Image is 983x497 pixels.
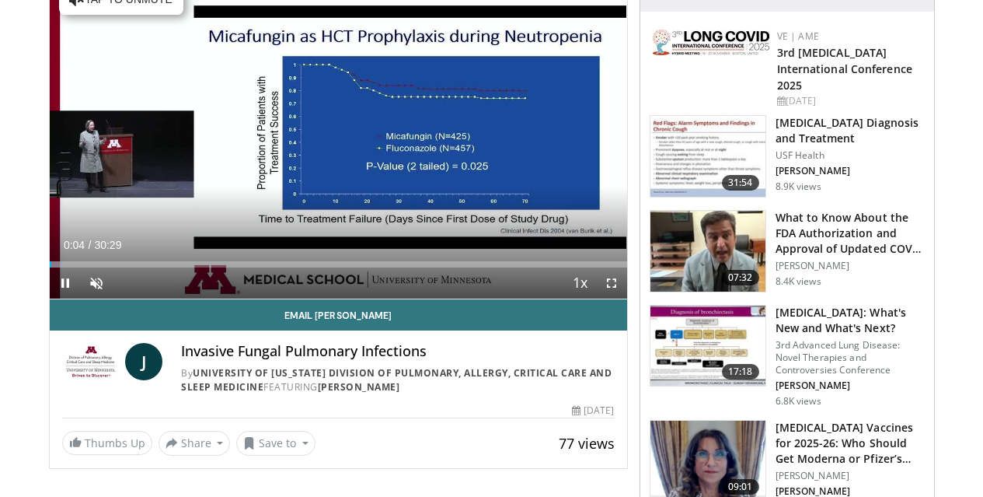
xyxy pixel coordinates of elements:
p: [PERSON_NAME] [776,165,925,177]
a: 07:32 What to Know About the FDA Authorization and Approval of Updated COV… [PERSON_NAME] 8.4K views [650,210,925,292]
p: 6.8K views [776,395,821,408]
a: Thumbs Up [62,431,152,455]
h3: [MEDICAL_DATA] Diagnosis and Treatment [776,115,925,146]
p: USF Health [776,149,925,162]
p: [PERSON_NAME] [776,470,925,482]
p: 8.4K views [776,275,821,288]
span: / [89,239,92,251]
a: University of [US_STATE] Division of Pulmonary, Allergy, Critical Care and Sleep Medicine [181,366,612,394]
p: [PERSON_NAME] [776,260,925,272]
div: [DATE] [777,94,922,108]
img: a1e50555-b2fd-4845-bfdc-3eac51376964.150x105_q85_crop-smart_upscale.jpg [650,211,765,292]
p: 3rd Advanced Lung Disease: Novel Therapies and Controversies Conference [776,339,925,376]
span: 07:32 [722,270,759,285]
a: 3rd [MEDICAL_DATA] International Conference 2025 [777,45,912,93]
img: 8723abe7-f9a9-4f6c-9b26-6bd057632cd6.150x105_q85_crop-smart_upscale.jpg [650,306,765,387]
div: Progress Bar [50,261,627,268]
button: Fullscreen [596,268,627,299]
h3: What to Know About the FDA Authorization and Approval of Updated COV… [776,210,925,257]
h3: [MEDICAL_DATA] Vaccines for 2025-26: Who Should Get Moderna or Pfizer’s Up… [776,420,925,467]
a: Email [PERSON_NAME] [50,299,627,331]
span: 09:01 [722,479,759,495]
button: Playback Rate [565,268,596,299]
div: By FEATURING [181,366,614,394]
button: Pause [50,268,81,299]
button: Save to [236,431,315,456]
a: J [125,343,162,380]
a: 17:18 [MEDICAL_DATA]: What's New and What's Next? 3rd Advanced Lung Disease: Novel Therapies and ... [650,305,925,408]
button: Unmute [81,268,112,299]
button: Share [159,431,231,456]
span: 30:29 [94,239,121,251]
a: 31:54 [MEDICAL_DATA] Diagnosis and Treatment USF Health [PERSON_NAME] 8.9K views [650,115,925,198]
p: 8.9K views [776,180,821,193]
p: [PERSON_NAME] [776,380,925,392]
span: 31:54 [722,175,759,191]
h4: Invasive Fungal Pulmonary Infections [181,343,614,360]
img: a2792a71-925c-4fc2-b8ef-8d1b21aec2f7.png.150x105_q85_autocrop_double_scale_upscale_version-0.2.jpg [653,30,769,55]
span: 0:04 [64,239,85,251]
img: University of Minnesota Division of Pulmonary, Allergy, Critical Care and Sleep Medicine [62,343,120,380]
a: [PERSON_NAME] [318,380,400,394]
a: VE | AME [777,30,819,43]
div: [DATE] [572,404,614,418]
span: 77 views [559,434,615,453]
span: 17:18 [722,364,759,380]
h3: [MEDICAL_DATA]: What's New and What's Next? [776,305,925,336]
img: 912d4c0c-18df-4adc-aa60-24f51820003e.150x105_q85_crop-smart_upscale.jpg [650,116,765,197]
